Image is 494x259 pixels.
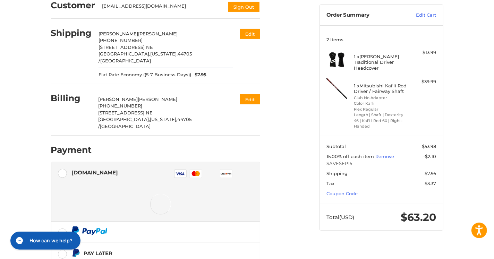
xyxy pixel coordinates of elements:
[99,51,192,63] span: 44705 /
[326,154,375,159] span: 15.00% off each item
[102,3,221,12] div: [EMAIL_ADDRESS][DOMAIN_NAME]
[99,51,150,57] span: [GEOGRAPHIC_DATA],
[84,248,216,259] div: Pay Later
[326,191,358,196] a: Coupon Code
[51,145,92,155] h2: Payment
[409,49,436,56] div: $13.99
[7,229,83,252] iframe: Gorgias live chat messenger
[422,144,436,149] span: $53.98
[191,71,206,78] span: $7.95
[150,116,177,122] span: [US_STATE],
[150,51,178,57] span: [US_STATE],
[100,123,151,129] span: [GEOGRAPHIC_DATA]
[51,93,92,104] h2: Billing
[240,29,260,39] button: Edit
[326,12,401,19] h3: Order Summary
[354,54,407,71] h4: 1 x [PERSON_NAME] Traditional Driver Headcover
[98,96,138,102] span: [PERSON_NAME]
[100,58,151,63] span: [GEOGRAPHIC_DATA]
[51,28,92,38] h2: Shipping
[99,44,153,50] span: [STREET_ADDRESS] NE
[401,211,436,224] span: $63.20
[354,112,407,129] li: Length | Shaft | Dexterity 46 | Kai'Li Red 60 | Right-Handed
[98,116,150,122] span: [GEOGRAPHIC_DATA],
[98,116,191,129] span: 44705 /
[138,96,177,102] span: [PERSON_NAME]
[71,226,108,235] img: PayPal icon
[326,144,346,149] span: Subtotal
[425,171,436,176] span: $7.95
[71,167,118,178] div: [DOMAIN_NAME]
[138,31,178,36] span: [PERSON_NAME]
[228,1,260,12] button: Sign Out
[326,160,436,167] span: SAVESEP15
[326,171,348,176] span: Shipping
[375,154,394,159] a: Remove
[401,12,436,19] a: Edit Cart
[354,106,407,112] li: Flex Regular
[326,214,354,221] span: Total (USD)
[354,101,407,106] li: Color Kai'li
[98,103,142,109] span: [PHONE_NUMBER]
[326,181,334,186] span: Tax
[99,31,138,36] span: [PERSON_NAME]
[423,154,436,159] span: -$2.10
[240,94,260,104] button: Edit
[71,249,80,258] img: Pay Later icon
[354,95,407,101] li: Club No Adapter
[409,78,436,85] div: $39.99
[326,37,436,42] h3: 2 Items
[99,71,191,78] span: Flat Rate Economy ((5-7 Business Days))
[99,37,143,43] span: [PHONE_NUMBER]
[354,83,407,94] h4: 1 x Mitsubishi Kai'li Red Driver / Fairway Shaft
[98,110,153,115] span: [STREET_ADDRESS] NE
[425,181,436,186] span: $3.37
